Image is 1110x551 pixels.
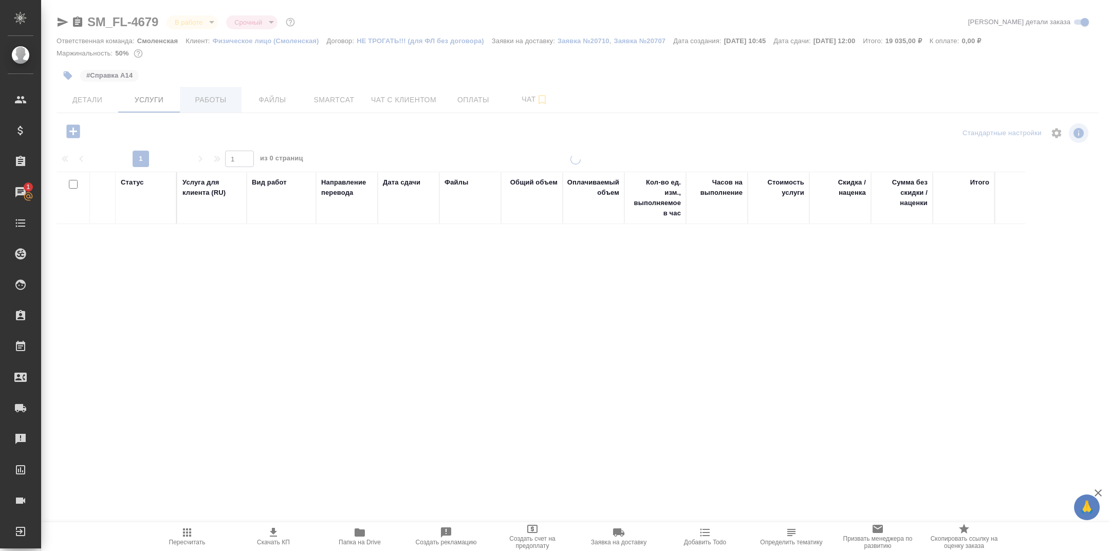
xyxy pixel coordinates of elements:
span: Папка на Drive [339,539,381,546]
div: Статус [121,177,144,188]
span: Скачать КП [257,539,290,546]
div: Сумма без скидки / наценки [876,177,928,208]
button: Создать рекламацию [403,522,489,551]
div: Общий объем [510,177,558,188]
span: Призвать менеджера по развитию [841,535,915,549]
div: Вид работ [252,177,287,188]
span: 🙏 [1078,497,1096,518]
span: Определить тематику [760,539,822,546]
button: Пересчитать [144,522,230,551]
div: Услуга для клиента (RU) [182,177,242,198]
button: Создать счет на предоплату [489,522,576,551]
span: Заявка на доставку [591,539,646,546]
button: 🙏 [1074,494,1100,520]
div: Направление перевода [321,177,373,198]
button: Скопировать ссылку на оценку заказа [921,522,1007,551]
div: Скидка / наценка [815,177,866,198]
span: Создать счет на предоплату [495,535,569,549]
button: Определить тематику [748,522,835,551]
a: 1 [3,179,39,205]
div: Стоимость услуги [753,177,804,198]
span: Добавить Todo [684,539,726,546]
span: Скопировать ссылку на оценку заказа [927,535,1001,549]
span: 1 [20,182,36,192]
button: Призвать менеджера по развитию [835,522,921,551]
div: Часов на выполнение [691,177,743,198]
span: Пересчитать [169,539,206,546]
button: Заявка на доставку [576,522,662,551]
button: Добавить Todo [662,522,748,551]
div: Дата сдачи [383,177,420,188]
button: Скачать КП [230,522,317,551]
div: Кол-во ед. изм., выполняемое в час [630,177,681,218]
span: Создать рекламацию [416,539,477,546]
div: Итого [970,177,989,188]
div: Оплачиваемый объем [567,177,619,198]
button: Папка на Drive [317,522,403,551]
div: Файлы [445,177,468,188]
